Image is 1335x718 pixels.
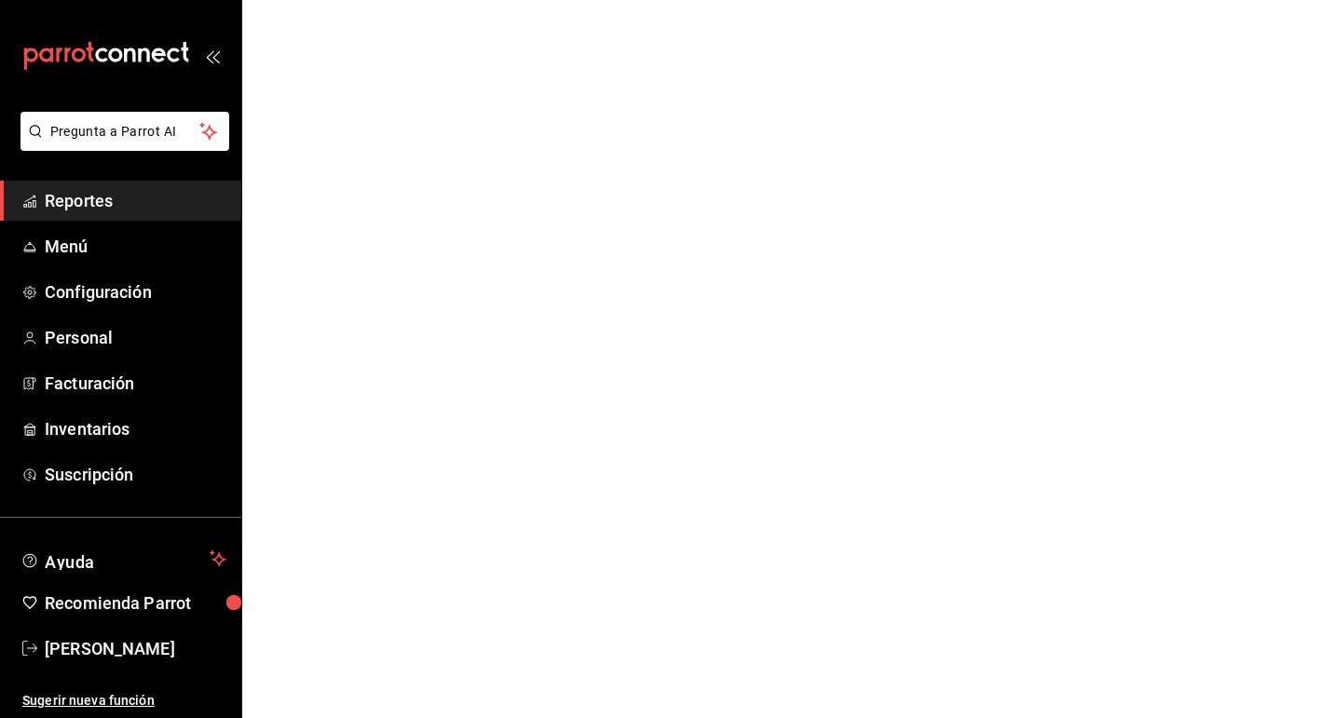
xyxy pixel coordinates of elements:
span: Personal [45,325,226,350]
span: Ayuda [45,548,202,570]
span: Facturación [45,371,226,396]
span: Menú [45,234,226,259]
span: Pregunta a Parrot AI [50,122,200,142]
span: Sugerir nueva función [22,691,226,711]
a: Pregunta a Parrot AI [13,135,229,155]
span: Suscripción [45,462,226,487]
button: open_drawer_menu [205,48,220,63]
span: Recomienda Parrot [45,590,226,616]
span: Inventarios [45,416,226,441]
span: Reportes [45,188,226,213]
button: Pregunta a Parrot AI [20,112,229,151]
span: Configuración [45,279,226,305]
span: [PERSON_NAME] [45,636,226,661]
